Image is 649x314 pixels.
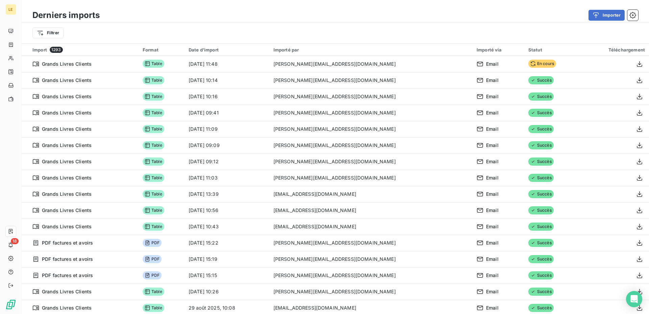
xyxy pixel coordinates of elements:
td: [EMAIL_ADDRESS][DOMAIN_NAME] [269,186,473,202]
td: [DATE] 11:03 [185,170,269,186]
span: 1293 [50,47,63,53]
span: Email [486,142,499,149]
div: Open Intercom Messenger [626,291,642,307]
span: PDF factures et avoirs [42,272,93,279]
td: [DATE] 15:15 [185,267,269,284]
span: Email [486,109,499,116]
td: [PERSON_NAME][EMAIL_ADDRESS][DOMAIN_NAME] [269,170,473,186]
span: Email [486,77,499,84]
td: [DATE] 13:39 [185,186,269,202]
span: Grands Livres Clients [42,142,92,149]
div: Date d’import [189,47,265,53]
span: Succès [528,158,554,166]
span: Succès [528,223,554,231]
span: Table [143,223,164,231]
span: Email [486,93,499,100]
span: Table [143,92,164,101]
span: Grands Livres Clients [42,109,92,116]
td: [DATE] 15:22 [185,235,269,251]
span: PDF [143,239,162,247]
h3: Derniers imports [32,9,100,21]
td: [PERSON_NAME][EMAIL_ADDRESS][DOMAIN_NAME] [269,137,473,153]
td: [DATE] 10:56 [185,202,269,218]
button: Importer [588,10,625,21]
td: [PERSON_NAME][EMAIL_ADDRESS][DOMAIN_NAME] [269,121,473,137]
td: [PERSON_NAME][EMAIL_ADDRESS][DOMAIN_NAME] [269,267,473,284]
img: Logo LeanPay [5,299,16,310]
div: Téléchargement [584,47,645,53]
td: [DATE] 10:26 [185,284,269,300]
td: [PERSON_NAME][EMAIL_ADDRESS][DOMAIN_NAME] [269,72,473,88]
span: Table [143,288,164,296]
span: En cours [528,60,556,68]
td: [PERSON_NAME][EMAIL_ADDRESS][DOMAIN_NAME] [269,56,473,72]
span: Succès [528,141,554,149]
span: Table [143,109,164,117]
td: [DATE] 11:48 [185,56,269,72]
div: Import [32,47,135,53]
span: Table [143,174,164,182]
td: [PERSON_NAME][EMAIL_ADDRESS][DOMAIN_NAME] [269,251,473,267]
span: Email [486,207,499,214]
span: Grands Livres Clients [42,305,92,311]
span: Email [486,191,499,197]
span: Email [486,174,499,181]
span: Grands Livres Clients [42,158,92,165]
span: Table [143,60,164,68]
span: PDF [143,255,162,263]
span: Email [486,288,499,295]
span: 18 [11,238,19,244]
div: LE [5,4,16,15]
span: Email [486,305,499,311]
div: Format [143,47,181,53]
span: Email [486,158,499,165]
span: Succès [528,92,554,101]
td: [PERSON_NAME][EMAIL_ADDRESS][DOMAIN_NAME] [269,284,473,300]
div: Statut [528,47,576,53]
span: Email [486,61,499,67]
td: [EMAIL_ADDRESS][DOMAIN_NAME] [269,202,473,218]
td: [DATE] 10:14 [185,72,269,88]
span: PDF factures et avoirs [42,256,93,263]
span: Table [143,125,164,133]
span: Grands Livres Clients [42,207,92,214]
span: Succès [528,190,554,198]
td: [PERSON_NAME][EMAIL_ADDRESS][DOMAIN_NAME] [269,235,473,251]
button: Filtrer [32,27,64,38]
td: [PERSON_NAME][EMAIL_ADDRESS][DOMAIN_NAME] [269,105,473,121]
span: PDF [143,271,162,279]
td: [DATE] 09:09 [185,137,269,153]
div: Importé via [477,47,520,53]
span: Table [143,158,164,166]
td: [DATE] 09:41 [185,105,269,121]
span: Succès [528,109,554,117]
span: Grands Livres Clients [42,61,92,67]
span: Table [143,206,164,214]
span: Succès [528,174,554,182]
span: Succès [528,125,554,133]
td: [DATE] 10:16 [185,88,269,105]
span: Grands Livres Clients [42,223,92,230]
span: Table [143,141,164,149]
td: [PERSON_NAME][EMAIL_ADDRESS][DOMAIN_NAME] [269,88,473,105]
span: PDF factures et avoirs [42,239,93,246]
span: Succès [528,206,554,214]
span: Grands Livres Clients [42,77,92,84]
span: Table [143,190,164,198]
span: Succès [528,304,554,312]
td: [PERSON_NAME][EMAIL_ADDRESS][DOMAIN_NAME] [269,153,473,170]
span: Email [486,272,499,279]
span: Email [486,223,499,230]
span: Succès [528,239,554,247]
div: Importé par [273,47,468,53]
span: Grands Livres Clients [42,174,92,181]
span: Succès [528,271,554,279]
td: [DATE] 09:12 [185,153,269,170]
span: Email [486,126,499,132]
span: Succès [528,288,554,296]
span: Table [143,304,164,312]
td: [DATE] 11:09 [185,121,269,137]
span: Succès [528,255,554,263]
span: Succès [528,76,554,84]
span: Email [486,239,499,246]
